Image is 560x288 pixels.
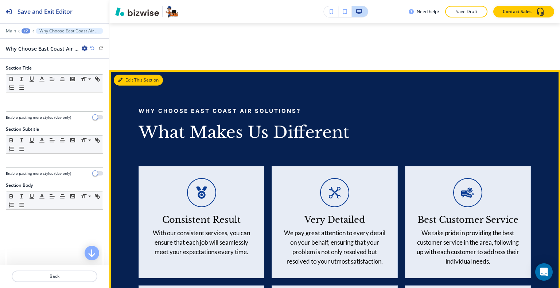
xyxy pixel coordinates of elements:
[114,75,163,86] button: Edit This Section
[535,263,553,281] div: Open Intercom Messenger
[445,6,487,17] button: Save Draft
[6,28,16,33] button: Main
[6,126,39,133] h2: Section Subtitle
[139,123,531,142] h3: What Makes Us Different
[12,271,97,282] button: Back
[166,6,178,17] img: Your Logo
[6,171,71,176] h4: Enable pasting more styles (dev only)
[281,228,388,266] h6: We pay great attention to every detail on your behalf, ensuring that your problem is not only res...
[417,214,518,225] p: Best Customer Service
[455,8,478,15] p: Save Draft
[17,7,73,16] h2: Save and Exit Editor
[39,28,100,33] p: Why Choose East Coast Air Solutions?-1
[162,214,241,225] p: Consistent Result
[461,186,475,200] img: icon
[148,228,254,257] h6: With our consistent services, you can ensure that each job will seamlessly meet your expectations...
[12,273,97,280] p: Back
[6,65,32,71] h2: Section Title
[503,8,532,15] p: Contact Sales
[195,186,209,200] img: icon
[139,107,531,115] p: Why Choose East Coast Air Solutions?
[304,214,365,225] p: Very Detailed
[115,7,159,16] img: Bizwise Logo
[493,6,554,17] button: Contact Sales
[6,182,33,189] h2: Section Body
[417,8,439,15] h3: Need help?
[22,28,30,33] button: +2
[415,228,521,266] h6: We take pride in providing the best customer service in the area, following up with each customer...
[36,28,103,34] button: Why Choose East Coast Air Solutions?-1
[328,186,342,200] img: icon
[6,45,79,52] h2: Why Choose East Coast Air Solutions?-1
[6,115,71,120] h4: Enable pasting more styles (dev only)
